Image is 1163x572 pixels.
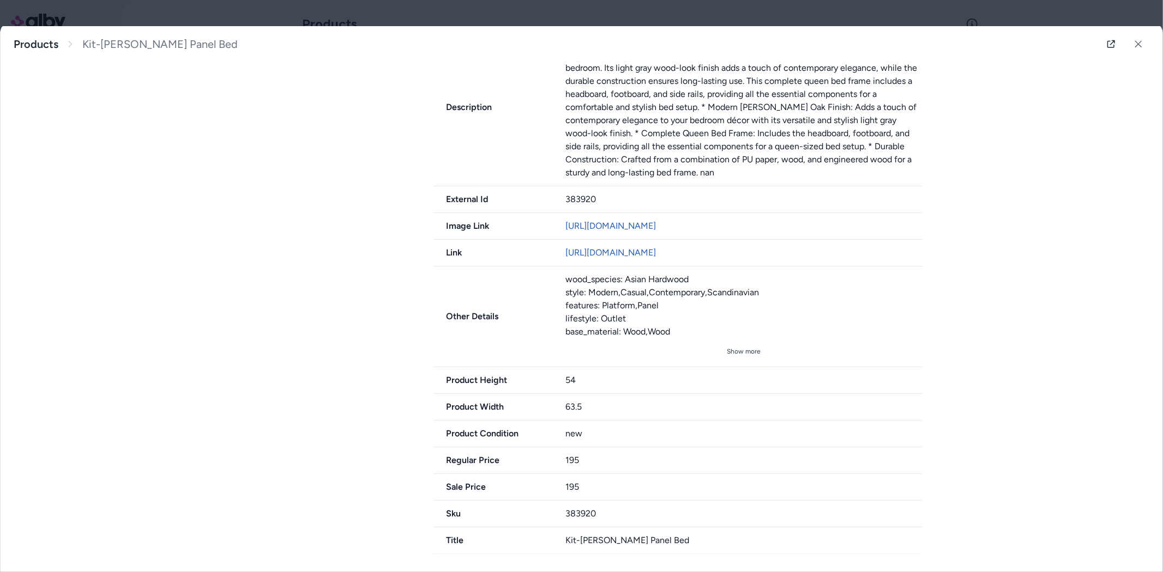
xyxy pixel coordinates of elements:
p: Kit-[PERSON_NAME] Panel Bed The Kit-[PERSON_NAME] Panel Bed in [PERSON_NAME] Oak is a perfect ble... [565,35,922,179]
span: Product Condition [433,427,553,440]
span: Regular Price [433,454,553,467]
span: Title [433,534,553,547]
div: 63.5 [565,400,922,413]
button: Show more [565,343,922,360]
span: Product Width [433,400,553,413]
a: [URL][DOMAIN_NAME] [565,247,656,258]
span: Kit-[PERSON_NAME] Panel Bed [82,38,238,51]
a: Products [14,38,58,51]
span: Other Details [433,310,553,323]
a: [URL][DOMAIN_NAME] [565,221,656,231]
span: External Id [433,193,553,206]
div: new [565,427,922,440]
div: 195 [565,454,922,467]
div: Kit-[PERSON_NAME] Panel Bed [565,534,922,547]
nav: breadcrumb [14,38,238,51]
div: 54 [565,374,922,387]
span: Description [433,101,553,114]
span: Image Link [433,220,553,233]
span: Sku [433,507,553,520]
div: wood_species: Asian Hardwood style: Modern,Casual,Contemporary,Scandinavian features: Platform,Pa... [565,273,922,338]
span: Sale Price [433,480,553,494]
span: Product Height [433,374,553,387]
div: 383920 [565,193,922,206]
span: Link [433,246,553,259]
div: 195 [565,480,922,494]
div: 383920 [565,507,922,520]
